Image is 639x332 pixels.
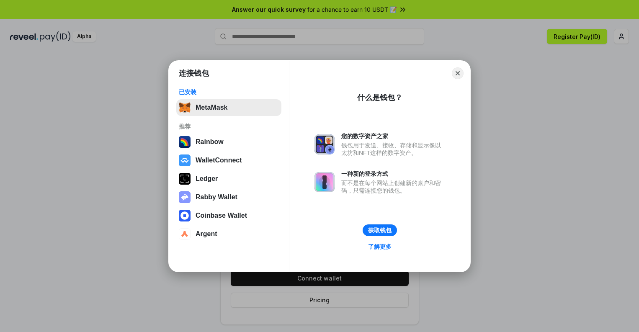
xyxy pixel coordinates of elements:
div: Coinbase Wallet [196,212,247,219]
div: 了解更多 [368,243,392,250]
button: Close [452,67,464,79]
button: Rabby Wallet [176,189,281,206]
div: Ledger [196,175,218,183]
a: 了解更多 [363,241,397,252]
div: 而不是在每个网站上创建新的账户和密码，只需连接您的钱包。 [341,179,445,194]
button: WalletConnect [176,152,281,169]
button: MetaMask [176,99,281,116]
h1: 连接钱包 [179,68,209,78]
button: Argent [176,226,281,242]
div: 一种新的登录方式 [341,170,445,178]
img: svg+xml,%3Csvg%20xmlns%3D%22http%3A%2F%2Fwww.w3.org%2F2000%2Fsvg%22%20fill%3D%22none%22%20viewBox... [314,134,335,154]
img: svg+xml,%3Csvg%20width%3D%2228%22%20height%3D%2228%22%20viewBox%3D%220%200%2028%2028%22%20fill%3D... [179,228,191,240]
img: svg+xml,%3Csvg%20xmlns%3D%22http%3A%2F%2Fwww.w3.org%2F2000%2Fsvg%22%20width%3D%2228%22%20height%3... [179,173,191,185]
img: svg+xml,%3Csvg%20width%3D%2228%22%20height%3D%2228%22%20viewBox%3D%220%200%2028%2028%22%20fill%3D... [179,154,191,166]
div: 推荐 [179,123,279,130]
button: Coinbase Wallet [176,207,281,224]
div: Argent [196,230,217,238]
div: 获取钱包 [368,226,392,234]
img: svg+xml,%3Csvg%20xmlns%3D%22http%3A%2F%2Fwww.w3.org%2F2000%2Fsvg%22%20fill%3D%22none%22%20viewBox... [179,191,191,203]
div: WalletConnect [196,157,242,164]
div: 已安装 [179,88,279,96]
button: Ledger [176,170,281,187]
div: MetaMask [196,104,227,111]
div: 钱包用于发送、接收、存储和显示像以太坊和NFT这样的数字资产。 [341,142,445,157]
button: Rainbow [176,134,281,150]
div: 什么是钱包？ [357,93,402,103]
div: Rainbow [196,138,224,146]
button: 获取钱包 [363,224,397,236]
div: 您的数字资产之家 [341,132,445,140]
img: svg+xml,%3Csvg%20width%3D%22120%22%20height%3D%22120%22%20viewBox%3D%220%200%20120%20120%22%20fil... [179,136,191,148]
img: svg+xml,%3Csvg%20width%3D%2228%22%20height%3D%2228%22%20viewBox%3D%220%200%2028%2028%22%20fill%3D... [179,210,191,221]
div: Rabby Wallet [196,193,237,201]
img: svg+xml,%3Csvg%20fill%3D%22none%22%20height%3D%2233%22%20viewBox%3D%220%200%2035%2033%22%20width%... [179,102,191,113]
img: svg+xml,%3Csvg%20xmlns%3D%22http%3A%2F%2Fwww.w3.org%2F2000%2Fsvg%22%20fill%3D%22none%22%20viewBox... [314,172,335,192]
